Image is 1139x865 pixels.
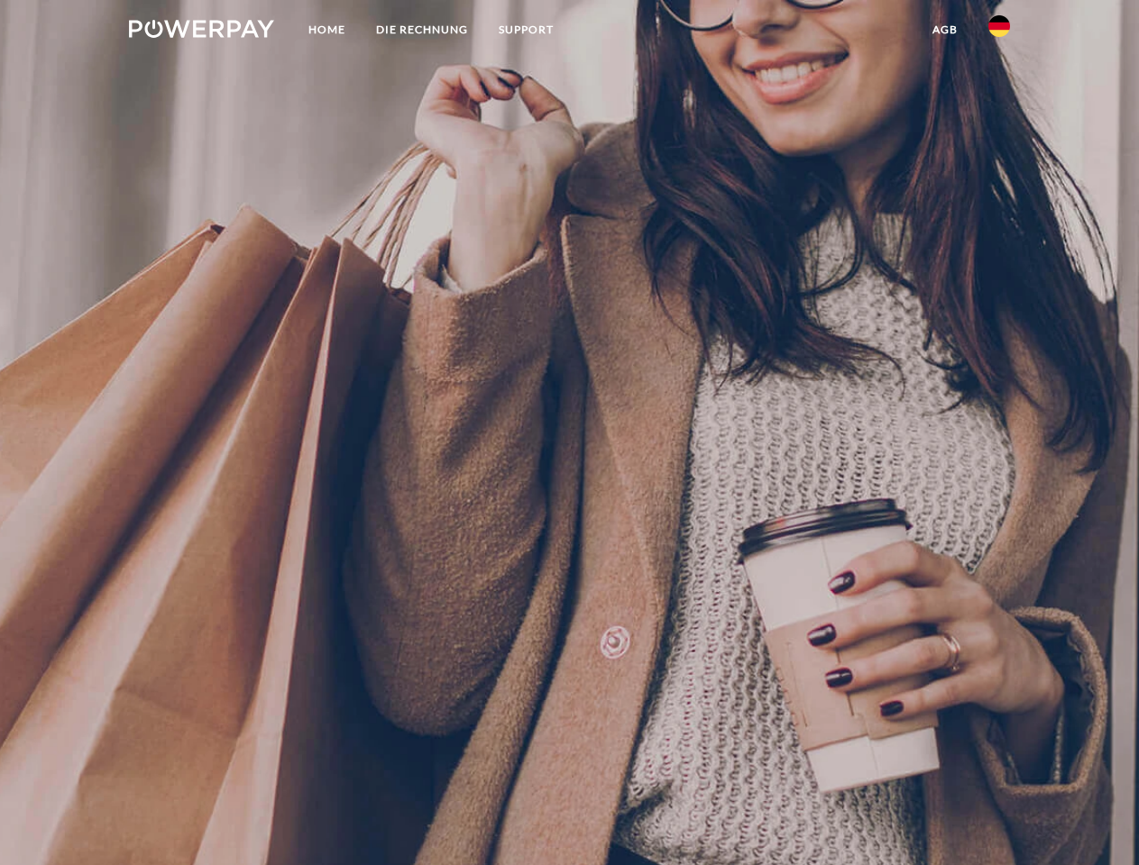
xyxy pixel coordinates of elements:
[988,15,1010,37] img: de
[917,14,973,46] a: agb
[483,14,569,46] a: SUPPORT
[361,14,483,46] a: DIE RECHNUNG
[293,14,361,46] a: Home
[129,20,274,38] img: logo-powerpay-white.svg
